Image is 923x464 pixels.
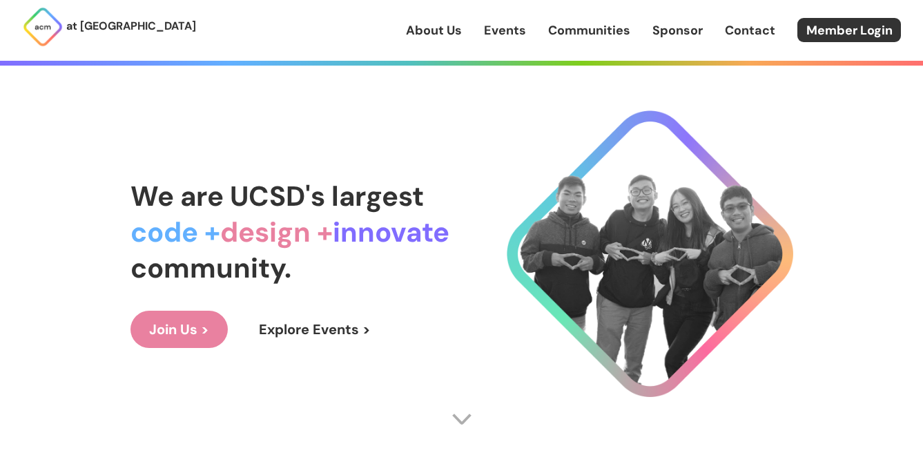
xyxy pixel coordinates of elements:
a: at [GEOGRAPHIC_DATA] [22,6,196,48]
img: ACM Logo [22,6,64,48]
a: Contact [725,21,775,39]
p: at [GEOGRAPHIC_DATA] [66,17,196,35]
a: Explore Events > [240,311,389,348]
a: Join Us > [130,311,228,348]
a: Communities [548,21,630,39]
span: community. [130,250,291,286]
span: innovate [333,214,449,250]
a: Member Login [797,18,901,42]
span: code + [130,214,220,250]
span: We are UCSD's largest [130,178,424,214]
a: Events [484,21,526,39]
span: design + [220,214,333,250]
a: About Us [406,21,462,39]
img: Cool Logo [507,110,793,397]
a: Sponsor [652,21,703,39]
img: Scroll Arrow [451,409,472,429]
